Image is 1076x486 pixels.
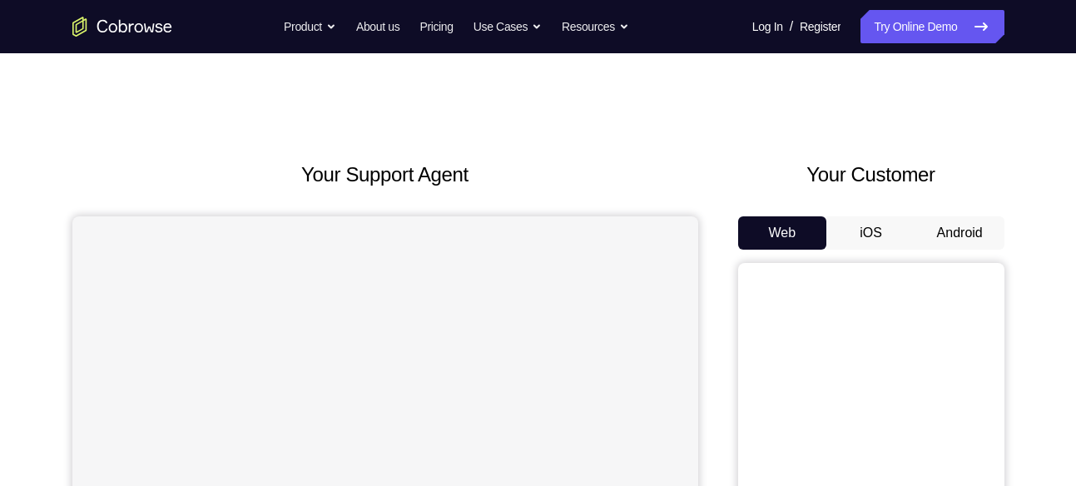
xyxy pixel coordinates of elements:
[790,17,793,37] span: /
[356,10,399,43] a: About us
[474,10,542,43] button: Use Cases
[72,17,172,37] a: Go to the home page
[284,10,336,43] button: Product
[72,160,698,190] h2: Your Support Agent
[562,10,629,43] button: Resources
[826,216,915,250] button: iOS
[915,216,1004,250] button: Android
[752,10,783,43] a: Log In
[738,160,1004,190] h2: Your Customer
[738,216,827,250] button: Web
[419,10,453,43] a: Pricing
[800,10,840,43] a: Register
[860,10,1004,43] a: Try Online Demo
